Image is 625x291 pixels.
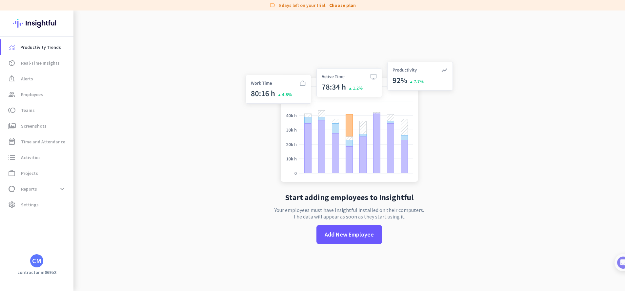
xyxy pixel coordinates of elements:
a: menu-itemProductivity Trends [1,39,73,55]
span: Real-Time Insights [21,59,60,67]
i: notification_important [8,75,16,83]
i: event_note [8,138,16,146]
a: storageActivities [1,150,73,165]
a: data_usageReportsexpand_more [1,181,73,197]
a: tollTeams [1,102,73,118]
i: group [8,91,16,98]
span: Reports [21,185,37,193]
i: data_usage [8,185,16,193]
span: Activities [21,154,41,161]
span: Projects [21,169,38,177]
a: groupEmployees [1,87,73,102]
a: Choose plan [329,2,356,9]
a: av_timerReal-Time Insights [1,55,73,71]
span: Add New Employee [325,230,374,239]
span: Screenshots [21,122,47,130]
span: Settings [21,201,39,209]
a: settingsSettings [1,197,73,213]
i: toll [8,106,16,114]
button: expand_more [56,183,68,195]
a: work_outlineProjects [1,165,73,181]
a: perm_mediaScreenshots [1,118,73,134]
img: menu-item [9,44,15,50]
i: storage [8,154,16,161]
a: notification_importantAlerts [1,71,73,87]
span: Teams [21,106,35,114]
img: Insightful logo [13,10,61,36]
h2: Start adding employees to Insightful [285,194,413,201]
a: event_noteTime and Attendance [1,134,73,150]
i: work_outline [8,169,16,177]
img: no-search-results [241,58,458,188]
button: Add New Employee [316,225,382,244]
i: label [269,2,276,9]
p: Your employees must have Insightful installed on their computers. The data will appear as soon as... [274,207,424,220]
i: perm_media [8,122,16,130]
div: CM [32,258,41,264]
i: av_timer [8,59,16,67]
span: Time and Attendance [21,138,65,146]
i: settings [8,201,16,209]
span: Productivity Trends [20,43,61,51]
span: Employees [21,91,43,98]
span: Alerts [21,75,33,83]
